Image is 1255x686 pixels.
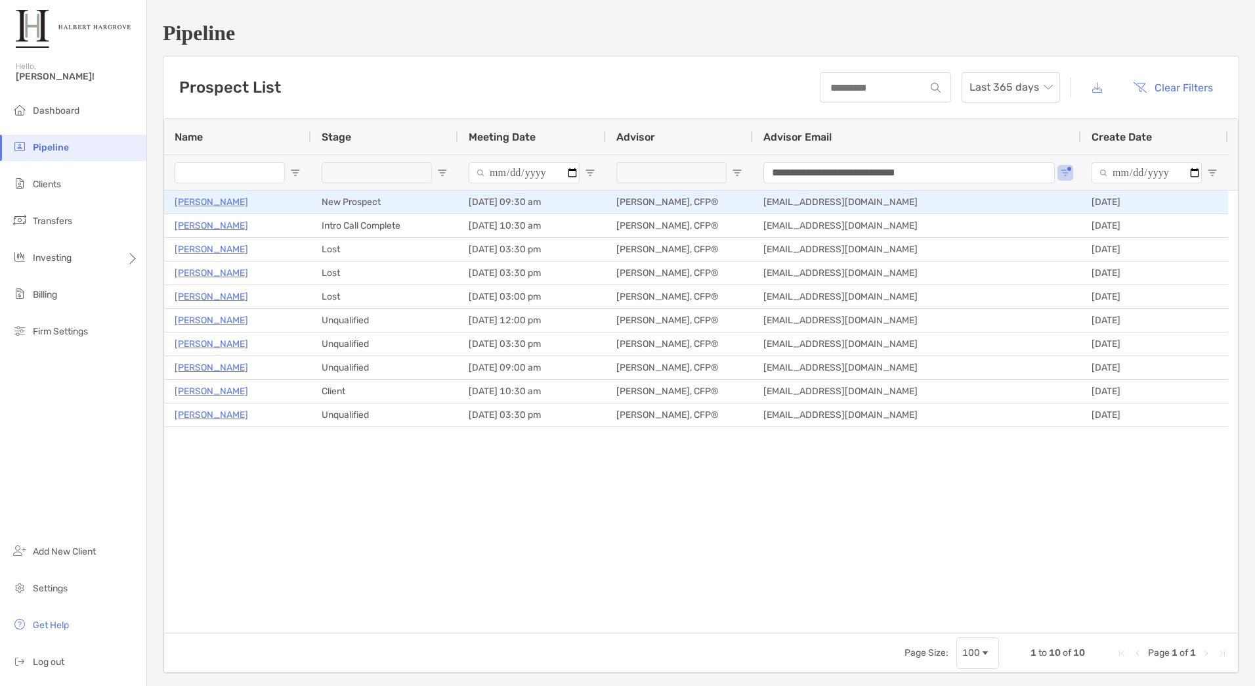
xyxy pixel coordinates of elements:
span: 1 [1172,647,1178,658]
div: Previous Page [1132,648,1143,658]
span: Add New Client [33,546,96,557]
div: [DATE] [1081,403,1228,426]
span: Firm Settings [33,326,88,337]
div: [DATE] [1081,191,1228,214]
div: [DATE] 10:30 am [458,214,606,237]
div: [DATE] 03:30 pm [458,262,606,285]
div: Unqualified [311,309,458,332]
div: Lost [311,262,458,285]
input: Meeting Date Filter Input [469,162,580,183]
img: pipeline icon [12,139,28,154]
div: [DATE] 09:00 am [458,356,606,379]
div: [PERSON_NAME], CFP® [606,332,753,355]
p: [PERSON_NAME] [175,217,248,234]
span: Log out [33,656,64,668]
img: transfers icon [12,212,28,228]
span: Clients [33,179,61,190]
div: [EMAIL_ADDRESS][DOMAIN_NAME] [753,332,1081,355]
button: Clear Filters [1123,73,1223,102]
div: [DATE] 03:00 pm [458,285,606,308]
span: 10 [1073,647,1085,658]
div: [PERSON_NAME], CFP® [606,262,753,285]
div: [EMAIL_ADDRESS][DOMAIN_NAME] [753,309,1081,332]
div: First Page [1117,648,1127,658]
img: Zoe Logo [16,5,131,53]
span: 1 [1190,647,1196,658]
div: Unqualified [311,403,458,426]
img: dashboard icon [12,102,28,118]
a: [PERSON_NAME] [175,383,248,400]
div: Lost [311,285,458,308]
div: [PERSON_NAME], CFP® [606,214,753,237]
button: Open Filter Menu [1060,168,1071,178]
div: [PERSON_NAME], CFP® [606,191,753,214]
button: Open Filter Menu [1207,168,1218,178]
div: Client [311,380,458,403]
p: [PERSON_NAME] [175,194,248,210]
div: [DATE] 12:00 pm [458,309,606,332]
div: Page Size [956,637,999,669]
div: [DATE] [1081,309,1228,332]
img: billing icon [12,286,28,302]
div: [EMAIL_ADDRESS][DOMAIN_NAME] [753,214,1081,237]
span: of [1180,647,1188,658]
div: [DATE] 03:30 pm [458,403,606,426]
div: [EMAIL_ADDRESS][DOMAIN_NAME] [753,380,1081,403]
div: [DATE] 03:30 pm [458,332,606,355]
button: Open Filter Menu [732,168,742,178]
div: 100 [962,647,980,658]
div: [DATE] [1081,262,1228,285]
span: to [1038,647,1047,658]
span: Transfers [33,216,72,227]
a: [PERSON_NAME] [175,336,248,352]
p: [PERSON_NAME] [175,407,248,423]
div: [PERSON_NAME], CFP® [606,403,753,426]
a: [PERSON_NAME] [175,241,248,258]
h3: Prospect List [179,78,281,97]
div: [DATE] [1081,285,1228,308]
div: [DATE] [1081,332,1228,355]
div: Page Size: [904,647,948,658]
input: Advisor Email Filter Input [763,162,1055,183]
div: [DATE] 10:30 am [458,380,606,403]
span: Create Date [1092,131,1152,143]
img: logout icon [12,653,28,669]
div: Last Page [1217,648,1227,658]
h1: Pipeline [163,21,1239,45]
a: [PERSON_NAME] [175,312,248,329]
span: Billing [33,289,57,300]
div: [PERSON_NAME], CFP® [606,380,753,403]
span: [PERSON_NAME]! [16,71,138,82]
div: [DATE] [1081,380,1228,403]
span: Advisor [616,131,655,143]
div: [EMAIL_ADDRESS][DOMAIN_NAME] [753,403,1081,426]
div: [PERSON_NAME], CFP® [606,238,753,261]
div: Unqualified [311,356,458,379]
span: Get Help [33,620,69,631]
span: Advisor Email [763,131,832,143]
div: Lost [311,238,458,261]
a: [PERSON_NAME] [175,265,248,281]
div: [EMAIL_ADDRESS][DOMAIN_NAME] [753,356,1081,379]
div: [DATE] 09:30 am [458,191,606,214]
span: 1 [1031,647,1036,658]
span: Meeting Date [469,131,536,143]
div: [EMAIL_ADDRESS][DOMAIN_NAME] [753,191,1081,214]
p: [PERSON_NAME] [175,359,248,376]
div: [EMAIL_ADDRESS][DOMAIN_NAME] [753,238,1081,261]
img: investing icon [12,249,28,265]
span: Name [175,131,203,143]
img: add_new_client icon [12,543,28,559]
div: New Prospect [311,191,458,214]
div: Unqualified [311,332,458,355]
div: [EMAIL_ADDRESS][DOMAIN_NAME] [753,285,1081,308]
div: [DATE] 03:30 pm [458,238,606,261]
button: Open Filter Menu [585,168,595,178]
button: Open Filter Menu [290,168,301,178]
input: Create Date Filter Input [1092,162,1202,183]
div: [PERSON_NAME], CFP® [606,285,753,308]
a: [PERSON_NAME] [175,288,248,305]
span: Page [1148,647,1170,658]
